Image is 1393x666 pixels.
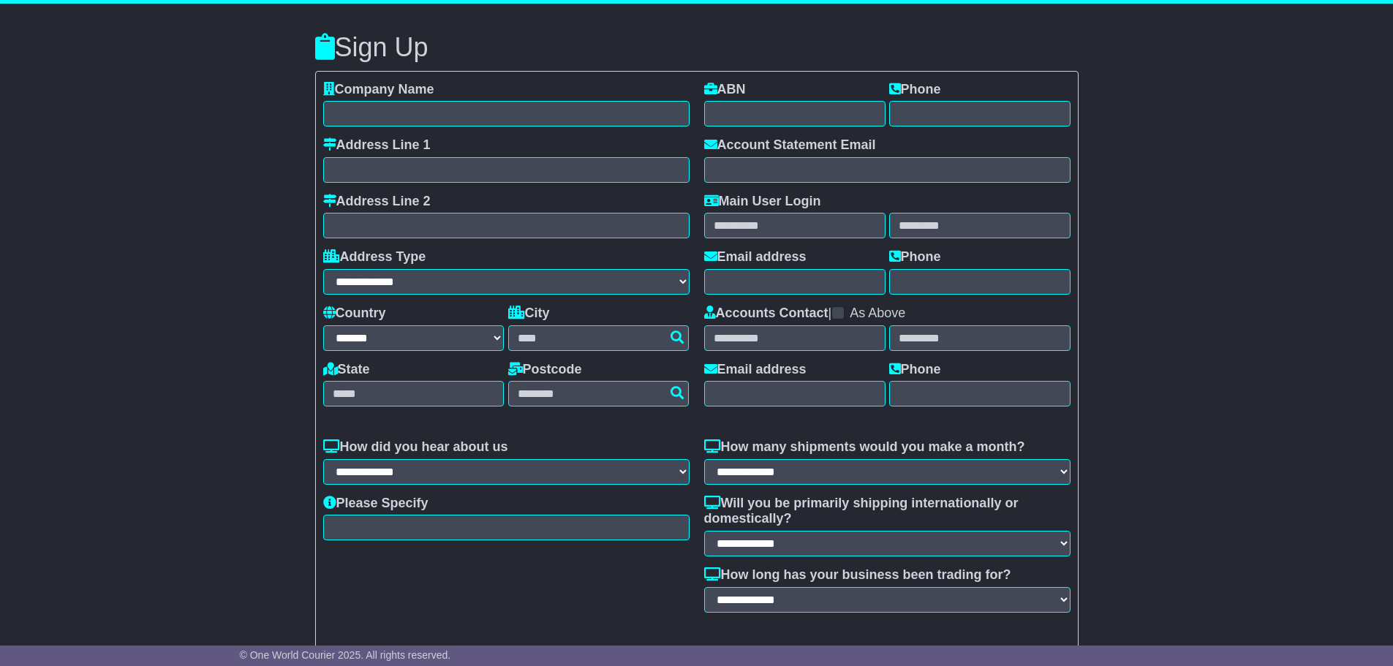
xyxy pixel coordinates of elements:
[323,137,431,154] label: Address Line 1
[323,439,508,455] label: How did you hear about us
[704,249,807,265] label: Email address
[704,306,1071,325] div: |
[508,362,582,378] label: Postcode
[889,362,941,378] label: Phone
[704,439,1025,455] label: How many shipments would you make a month?
[704,362,807,378] label: Email address
[889,82,941,98] label: Phone
[704,82,746,98] label: ABN
[323,194,431,210] label: Address Line 2
[704,567,1011,583] label: How long has your business been trading for?
[704,194,821,210] label: Main User Login
[240,649,451,661] span: © One World Courier 2025. All rights reserved.
[315,33,1079,62] h3: Sign Up
[323,82,434,98] label: Company Name
[323,496,429,512] label: Please Specify
[508,306,550,322] label: City
[889,249,941,265] label: Phone
[704,496,1071,527] label: Will you be primarily shipping internationally or domestically?
[704,306,828,322] label: Accounts Contact
[704,137,876,154] label: Account Statement Email
[850,306,905,322] label: As Above
[323,362,370,378] label: State
[323,249,426,265] label: Address Type
[323,306,386,322] label: Country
